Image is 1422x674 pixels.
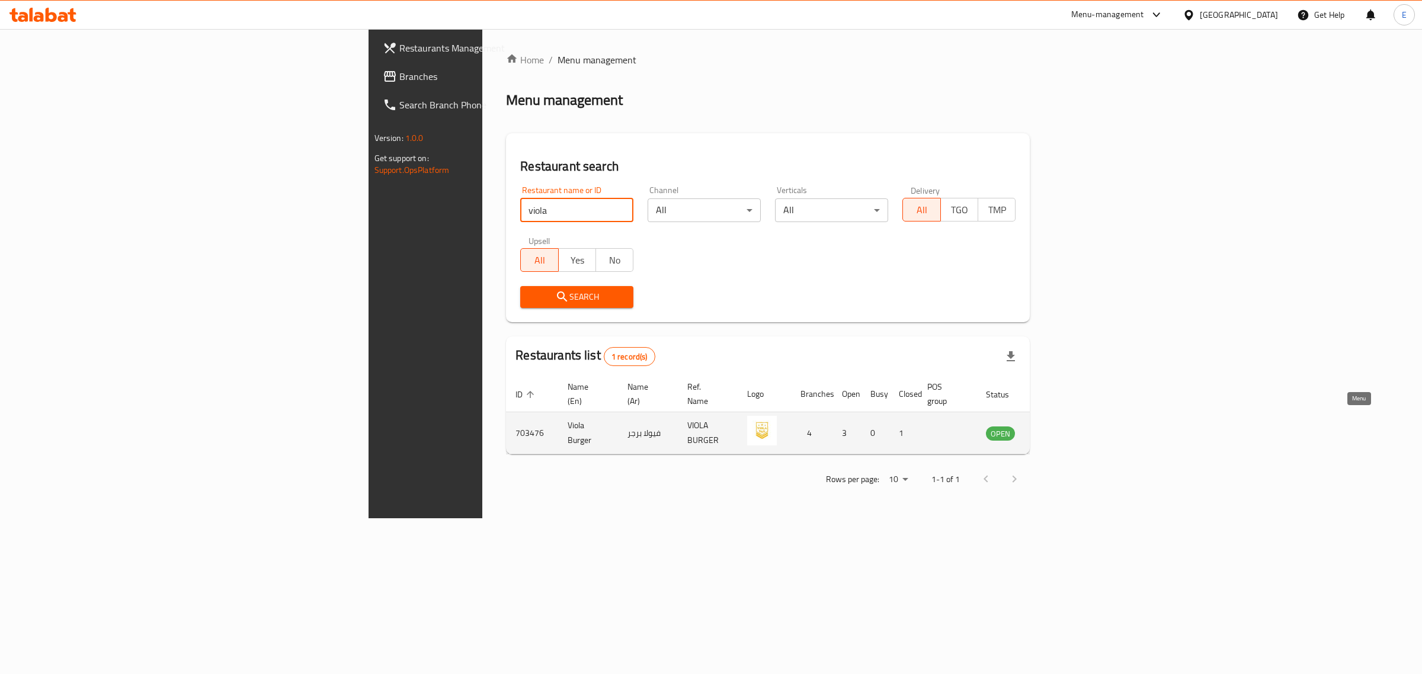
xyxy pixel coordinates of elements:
span: No [601,252,629,269]
a: Support.OpsPlatform [374,162,450,178]
th: Busy [861,376,889,412]
p: Rows per page: [826,472,879,487]
label: Delivery [911,186,940,194]
span: ID [515,387,538,402]
span: Ref. Name [687,380,723,408]
th: Branches [791,376,832,412]
button: Yes [558,248,596,272]
span: Restaurants Management [399,41,597,55]
button: Search [520,286,633,308]
th: Closed [889,376,918,412]
h2: Restaurants list [515,346,655,366]
div: Total records count [604,347,655,366]
span: TGO [946,201,973,219]
span: 1 record(s) [604,351,655,362]
button: All [902,198,940,222]
span: Yes [563,252,591,269]
span: Version: [374,130,403,146]
td: فيولا برجر [618,412,678,454]
span: All [908,201,936,219]
a: Branches [373,62,606,91]
div: All [648,198,761,222]
input: Search for restaurant name or ID.. [520,198,633,222]
button: All [520,248,558,272]
div: Rows per page: [884,471,912,489]
th: Logo [738,376,791,412]
th: Open [832,376,861,412]
div: [GEOGRAPHIC_DATA] [1200,8,1278,21]
span: Search [530,290,624,304]
span: POS group [927,380,962,408]
label: Upsell [529,236,550,245]
a: Search Branch Phone [373,91,606,119]
nav: breadcrumb [506,53,1030,67]
span: Status [986,387,1024,402]
td: 0 [861,412,889,454]
span: Get support on: [374,150,429,166]
td: 4 [791,412,832,454]
span: Name (Ar) [627,380,664,408]
span: Search Branch Phone [399,98,597,112]
button: TMP [978,198,1016,222]
td: 1 [889,412,918,454]
span: Name (En) [568,380,604,408]
div: All [775,198,888,222]
button: No [595,248,633,272]
a: Restaurants Management [373,34,606,62]
span: Branches [399,69,597,84]
span: E [1402,8,1407,21]
span: All [526,252,553,269]
table: enhanced table [506,376,1080,454]
p: 1-1 of 1 [931,472,960,487]
img: Viola Burger [747,416,777,445]
button: TGO [940,198,978,222]
span: TMP [983,201,1011,219]
td: 3 [832,412,861,454]
div: Export file [997,342,1025,371]
td: VIOLA BURGER [678,412,738,454]
span: OPEN [986,427,1015,441]
h2: Restaurant search [520,158,1016,175]
span: 1.0.0 [405,130,424,146]
div: Menu-management [1071,8,1144,22]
